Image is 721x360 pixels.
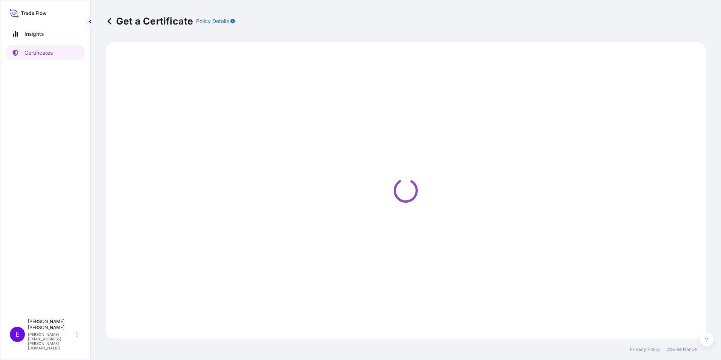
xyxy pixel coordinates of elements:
span: E [15,331,20,338]
p: Policy Details [196,17,229,25]
a: Certificates [6,45,84,60]
p: Certificates [25,49,53,57]
p: [PERSON_NAME][EMAIL_ADDRESS][PERSON_NAME][DOMAIN_NAME] [28,332,75,350]
p: [PERSON_NAME] [PERSON_NAME] [28,318,75,331]
div: Loading [110,47,701,334]
a: Cookie Notice [667,346,697,352]
a: Privacy Policy [630,346,661,352]
a: Insights [6,26,84,42]
p: Insights [25,30,44,38]
p: Get a Certificate [106,15,193,27]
